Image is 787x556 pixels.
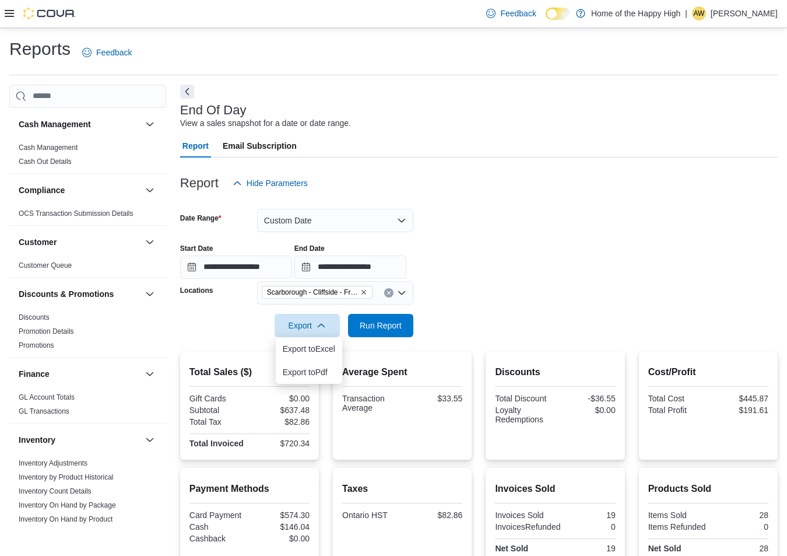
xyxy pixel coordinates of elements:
span: Promotions [19,341,54,350]
button: Finance [143,367,157,381]
div: Total Profit [648,405,706,415]
h3: Report [180,176,219,190]
span: Export [282,314,333,337]
button: Discounts & Promotions [143,287,157,301]
span: Inventory On Hand by Package [19,501,116,510]
div: $146.04 [252,522,310,531]
div: $637.48 [252,405,310,415]
a: Customer Queue [19,261,72,270]
div: Compliance [9,207,166,225]
div: 28 [711,510,768,520]
div: $574.30 [252,510,310,520]
div: Total Tax [189,417,247,426]
div: Cashback [189,534,247,543]
span: Promotion Details [19,327,74,336]
span: Inventory Count Details [19,487,92,496]
button: Compliance [19,184,140,196]
div: Invoices Sold [495,510,553,520]
input: Dark Mode [546,8,570,20]
button: Finance [19,368,140,380]
h2: Total Sales ($) [189,365,310,379]
div: Cash Management [9,141,166,173]
div: Alexia Williams [692,6,706,20]
div: Finance [9,390,166,423]
div: InvoicesRefunded [495,522,560,531]
div: 19 [558,544,616,553]
button: Custom Date [257,209,413,232]
button: Compliance [143,183,157,197]
div: $445.87 [711,394,768,403]
p: | [685,6,687,20]
div: $0.00 [558,405,616,415]
div: $33.55 [405,394,462,403]
h3: Customer [19,236,57,248]
a: OCS Transaction Submission Details [19,209,133,218]
p: Home of the Happy High [591,6,680,20]
span: Feedback [96,47,132,58]
label: End Date [294,244,325,253]
span: Inventory Adjustments [19,459,87,468]
h2: Taxes [342,482,462,496]
div: -$36.55 [558,394,616,403]
button: Export [275,314,340,337]
button: Customer [143,235,157,249]
h3: Inventory [19,434,55,446]
button: Customer [19,236,140,248]
label: Start Date [180,244,213,253]
div: Total Discount [495,394,553,403]
span: Discounts [19,313,50,322]
div: Items Refunded [648,522,706,531]
span: Email Subscription [223,134,297,158]
span: AW [693,6,704,20]
button: Inventory [143,433,157,447]
div: Items Sold [648,510,706,520]
span: Hide Parameters [247,177,308,189]
h3: Discounts & Promotions [19,288,114,300]
div: Cash [189,522,247,531]
div: $720.34 [252,439,310,448]
button: Discounts & Promotions [19,288,140,300]
span: Export to Excel [283,344,335,354]
h1: Reports [9,37,71,61]
button: Run Report [348,314,413,337]
a: Cash Management [19,144,78,152]
span: Inventory by Product Historical [19,473,114,482]
button: Clear input [384,288,394,298]
a: Inventory On Hand by Package [19,501,116,509]
button: Inventory [19,434,140,446]
button: Next [180,85,194,99]
span: Scarborough - Cliffside - Friendly Stranger [262,286,373,299]
a: Feedback [482,2,540,25]
span: Run Report [360,320,402,331]
button: Export toPdf [276,361,342,384]
a: Discounts [19,313,50,321]
button: Hide Parameters [228,172,312,195]
div: Loyalty Redemptions [495,405,553,424]
h3: Compliance [19,184,65,196]
h2: Cost/Profit [648,365,768,379]
h3: Cash Management [19,118,91,130]
button: Remove Scarborough - Cliffside - Friendly Stranger from selection in this group [360,289,367,296]
a: GL Transactions [19,407,69,415]
input: Press the down key to open a popover containing a calendar. [180,256,292,279]
div: $0.00 [252,394,310,403]
h3: Finance [19,368,50,380]
div: Ontario HST [342,510,400,520]
a: Feedback [78,41,136,64]
a: Inventory Adjustments [19,459,87,467]
span: Feedback [500,8,536,19]
h3: End Of Day [180,103,247,117]
div: Subtotal [189,405,247,415]
div: Card Payment [189,510,247,520]
span: Customer Queue [19,261,72,270]
div: 19 [558,510,616,520]
a: Inventory by Product Historical [19,473,114,481]
span: GL Transactions [19,407,69,416]
div: Gift Cards [189,394,247,403]
div: 0 [711,522,768,531]
img: Cova [23,8,76,19]
strong: Net Sold [648,544,681,553]
a: Promotion Details [19,327,74,335]
p: [PERSON_NAME] [711,6,778,20]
